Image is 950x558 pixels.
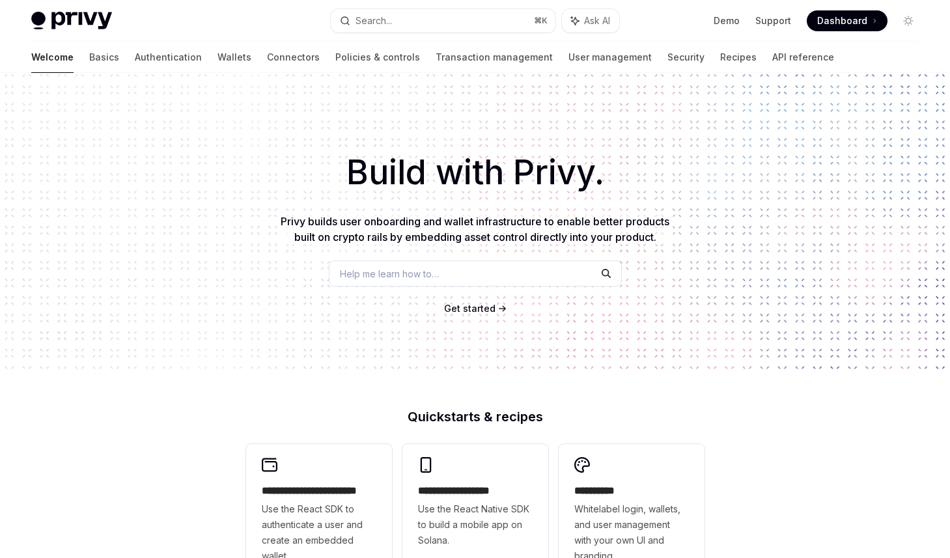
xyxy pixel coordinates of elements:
a: Welcome [31,42,74,73]
a: Support [755,14,791,27]
a: Transaction management [436,42,553,73]
a: Policies & controls [335,42,420,73]
h1: Build with Privy. [21,147,929,198]
img: light logo [31,12,112,30]
a: User management [568,42,652,73]
button: Toggle dark mode [898,10,919,31]
a: Get started [444,302,496,315]
a: Recipes [720,42,757,73]
span: Privy builds user onboarding and wallet infrastructure to enable better products built on crypto ... [281,215,669,244]
span: Help me learn how to… [340,267,439,281]
a: Basics [89,42,119,73]
span: Use the React Native SDK to build a mobile app on Solana. [418,501,533,548]
span: Ask AI [584,14,610,27]
button: Search...⌘K [331,9,556,33]
span: Get started [444,303,496,314]
a: Dashboard [807,10,887,31]
a: Wallets [217,42,251,73]
a: Connectors [267,42,320,73]
button: Ask AI [562,9,619,33]
a: Authentication [135,42,202,73]
a: API reference [772,42,834,73]
div: Search... [356,13,392,29]
h2: Quickstarts & recipes [246,410,705,423]
span: ⌘ K [534,16,548,26]
a: Security [667,42,705,73]
span: Dashboard [817,14,867,27]
a: Demo [714,14,740,27]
